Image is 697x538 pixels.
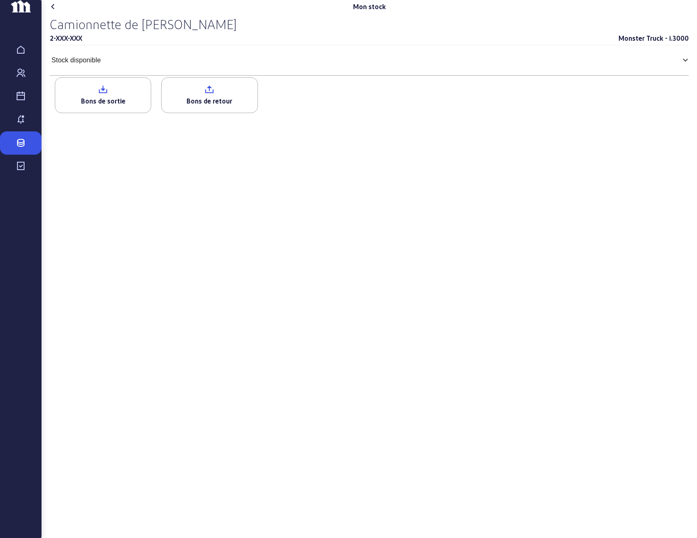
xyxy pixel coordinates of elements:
[50,49,689,72] mat-expansion-panel-header: Stock disponible
[162,96,257,106] div: Bons de retour
[50,33,82,43] div: 2-XXX-XXX
[52,55,677,65] mat-panel-title: Stock disponible
[50,17,689,32] div: Camionnette de [PERSON_NAME]
[618,33,689,43] div: Monster Truck - i.3000
[353,2,386,12] div: Mon stock
[55,96,151,106] div: Bons de sortie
